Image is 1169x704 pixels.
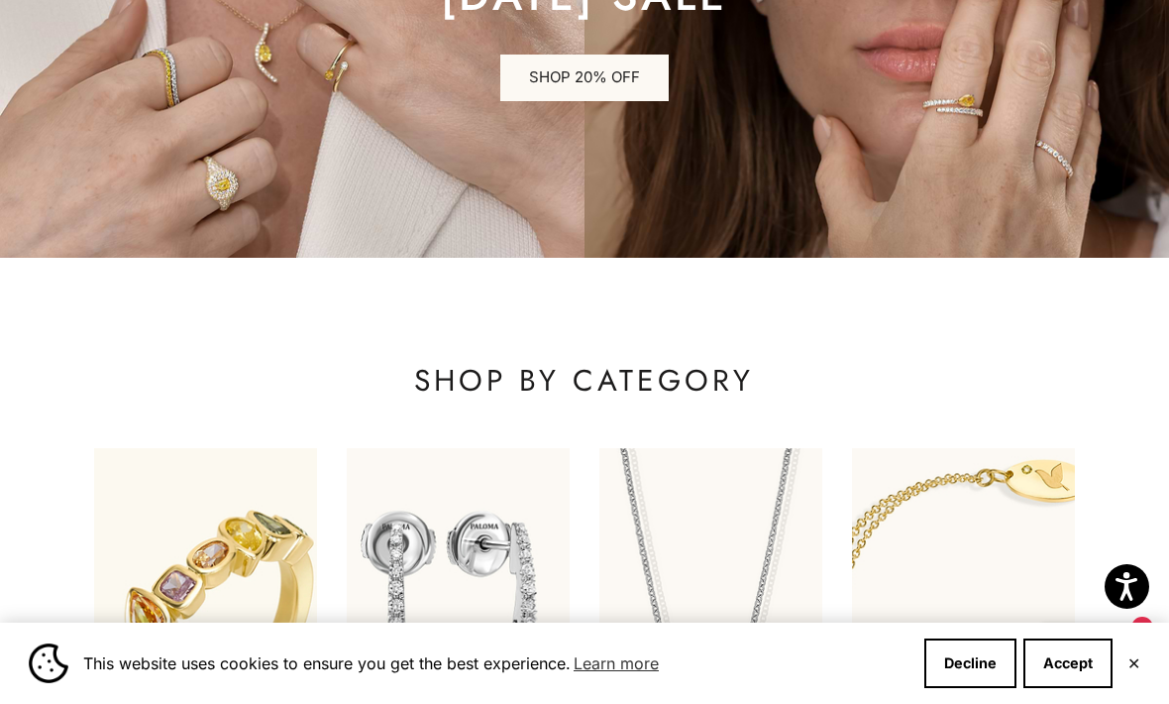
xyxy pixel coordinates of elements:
button: Decline [924,639,1016,688]
a: SHOP 20% OFF [500,55,669,102]
button: Accept [1023,639,1113,688]
button: Close [1127,657,1140,669]
img: Cookie banner [29,644,68,683]
p: SHOP BY CATEGORY [94,361,1074,401]
span: This website uses cookies to ensure you get the best experience. [83,648,908,678]
a: Learn more [571,648,662,678]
